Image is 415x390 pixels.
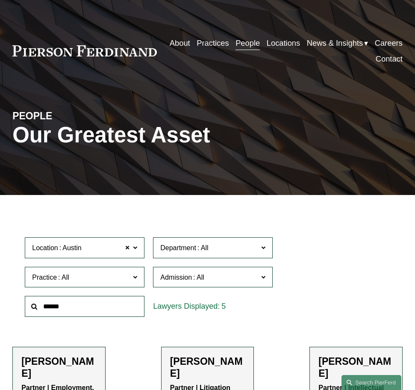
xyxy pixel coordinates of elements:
span: Department [160,244,196,251]
span: Admission [160,274,192,281]
a: About [170,35,190,51]
a: Locations [267,35,300,51]
a: Contact [376,51,403,67]
span: News & Insights [307,36,363,50]
h2: [PERSON_NAME] [318,356,394,380]
span: 5 [221,302,226,310]
h2: [PERSON_NAME] [170,356,245,380]
span: Practice [32,274,57,281]
a: Search this site [341,375,401,390]
a: People [235,35,260,51]
h2: [PERSON_NAME] [21,356,97,380]
a: folder dropdown [307,35,368,51]
a: Practices [197,35,229,51]
h4: PEOPLE [12,110,110,122]
h1: Our Greatest Asset [12,123,273,148]
a: Careers [375,35,403,51]
span: Austin [62,242,81,254]
span: Location [32,244,58,251]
